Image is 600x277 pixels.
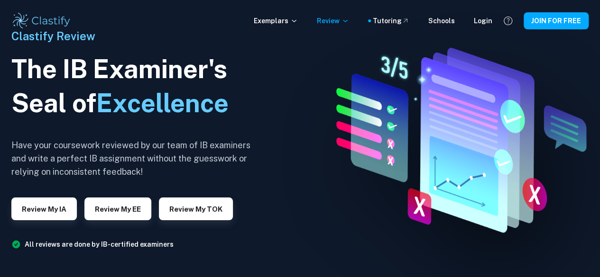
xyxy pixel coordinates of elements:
[11,139,258,179] h6: Have your coursework reviewed by our team of IB examiners and write a perfect IB assignment witho...
[11,52,258,120] h1: The IB Examiner's Seal of
[312,39,600,238] img: IA Review hero
[474,16,492,26] a: Login
[25,241,174,248] a: All reviews are done by IB-certified examiners
[11,197,77,220] button: Review my IA
[373,16,409,26] a: Tutoring
[96,88,229,118] span: Excellence
[317,16,349,26] p: Review
[159,197,233,220] button: Review my TOK
[254,16,298,26] p: Exemplars
[428,16,455,26] a: Schools
[11,11,72,30] img: Clastify logo
[500,13,516,29] button: Help and Feedback
[84,197,151,220] button: Review my EE
[524,12,589,29] button: JOIN FOR FREE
